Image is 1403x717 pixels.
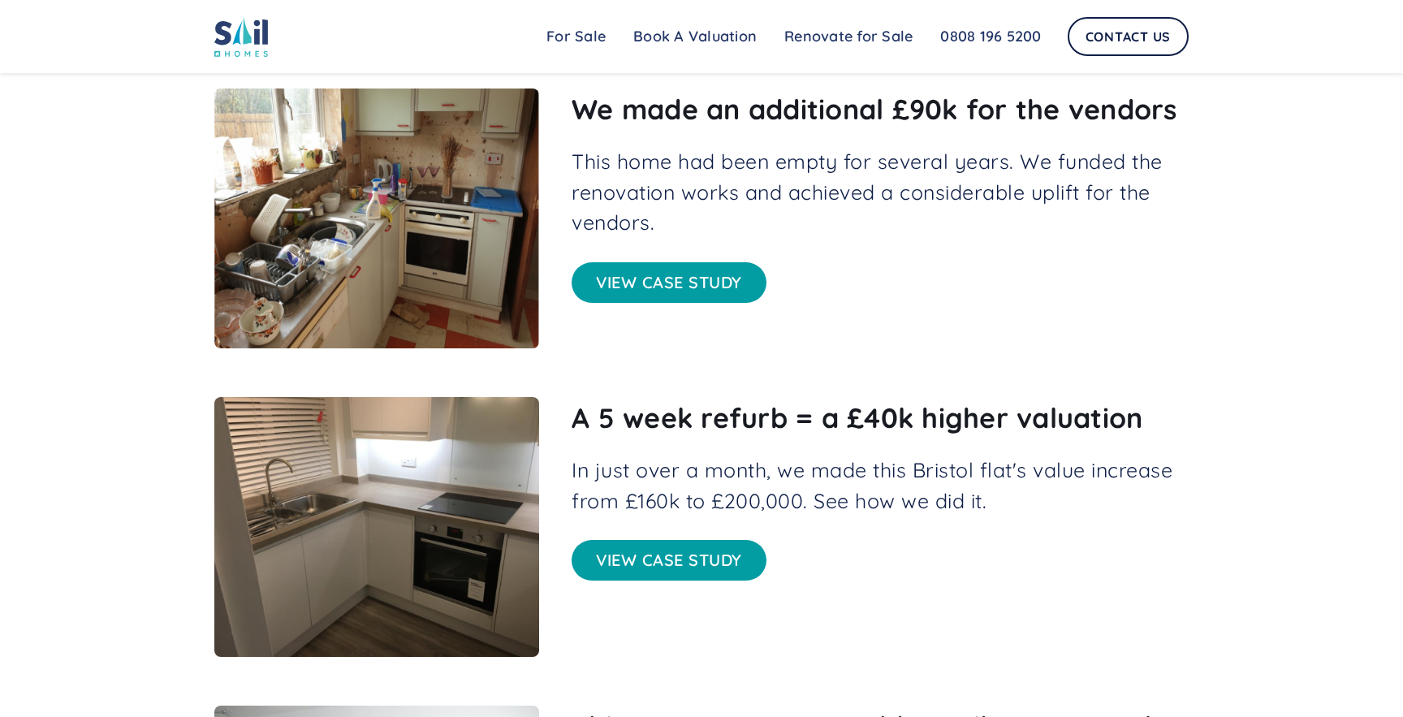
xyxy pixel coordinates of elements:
a: Contact Us [1068,17,1189,56]
a: 0808 196 5200 [926,20,1055,53]
a: For Sale [533,20,619,53]
a: View case study [572,540,766,581]
h2: A 5 week refurb = a £40k higher valuation [572,397,1189,438]
a: View case study [572,262,766,303]
h2: We made an additional £90k for the vendors [572,89,1189,130]
a: Renovate for Sale [771,20,926,53]
p: In just over a month, we made this Bristol flat's value increase from £160k to £200,000. See how ... [572,455,1189,516]
p: This home had been empty for several years. We funded the renovation works and achieved a conside... [572,146,1189,238]
img: sail home logo colored [214,16,268,57]
a: Book A Valuation [619,20,771,53]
